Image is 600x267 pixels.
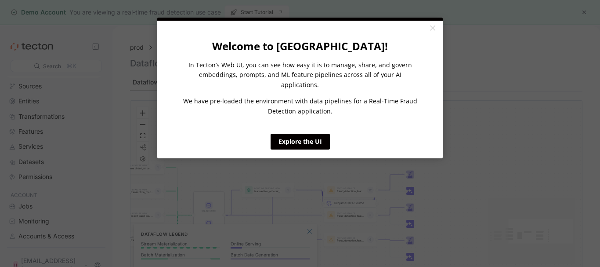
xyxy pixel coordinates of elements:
p: In Tecton’s Web UI, you can see how easy it is to manage, share, and govern embeddings, prompts, ... [181,60,419,90]
div: current step [157,18,443,21]
a: Close modal [425,21,440,37]
p: We have pre-loaded the environment with data pipelines for a Real-Time Fraud Detection application. [181,96,419,116]
strong: Welcome to [GEOGRAPHIC_DATA]! [212,39,388,53]
a: Explore the UI [271,134,330,150]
